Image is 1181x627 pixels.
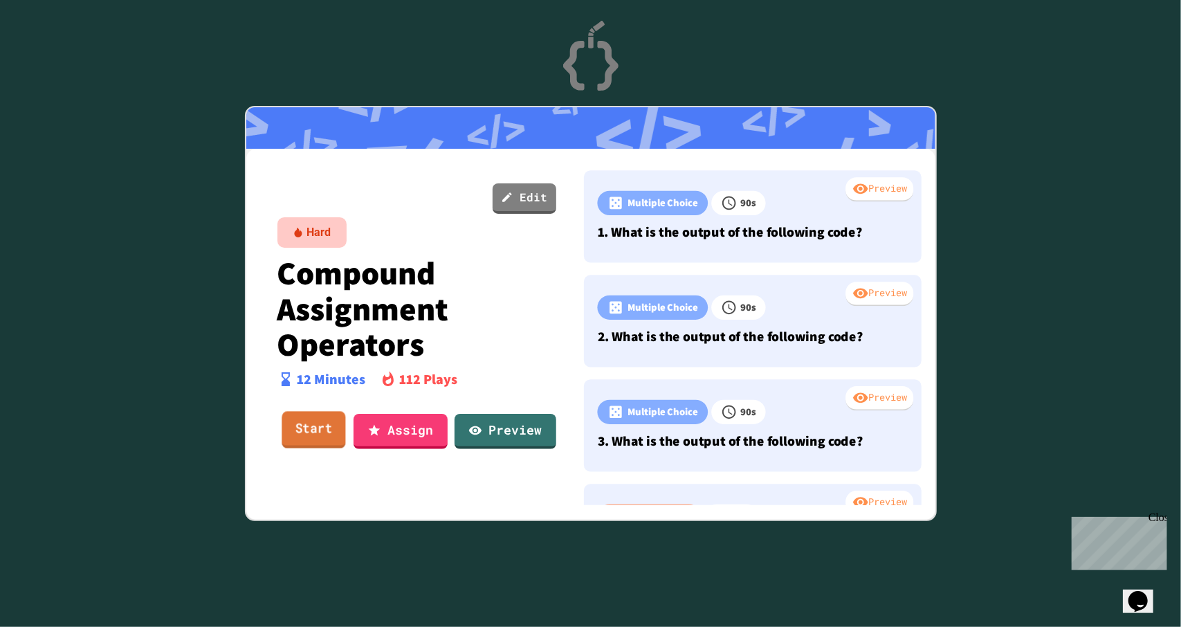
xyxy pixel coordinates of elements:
p: 90 s [740,195,756,210]
div: Preview [845,282,913,307]
p: 12 Minutes [297,369,366,390]
a: Assign [354,414,448,449]
iframe: chat widget [1123,572,1167,613]
p: Multiple Choice [627,300,697,315]
div: Preview [845,177,913,202]
p: 3. What is the output of the following code? [597,431,908,451]
p: Compound Assignment Operators [277,255,557,362]
p: 2. What is the output of the following code? [597,327,908,347]
a: Edit [493,183,556,214]
p: 1. What is the output of the following code? [597,222,908,242]
p: Multiple Choice [627,404,697,419]
p: 112 Plays [400,369,458,390]
p: 90 s [740,300,756,315]
p: Multiple Choice [627,195,697,210]
iframe: chat widget [1066,511,1167,570]
a: Preview [455,414,556,449]
a: Start [282,412,345,449]
div: Preview [845,386,913,411]
div: Preview [845,491,913,516]
p: 90 s [740,404,756,419]
div: Chat with us now!Close [6,6,95,88]
div: Hard [307,224,331,241]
